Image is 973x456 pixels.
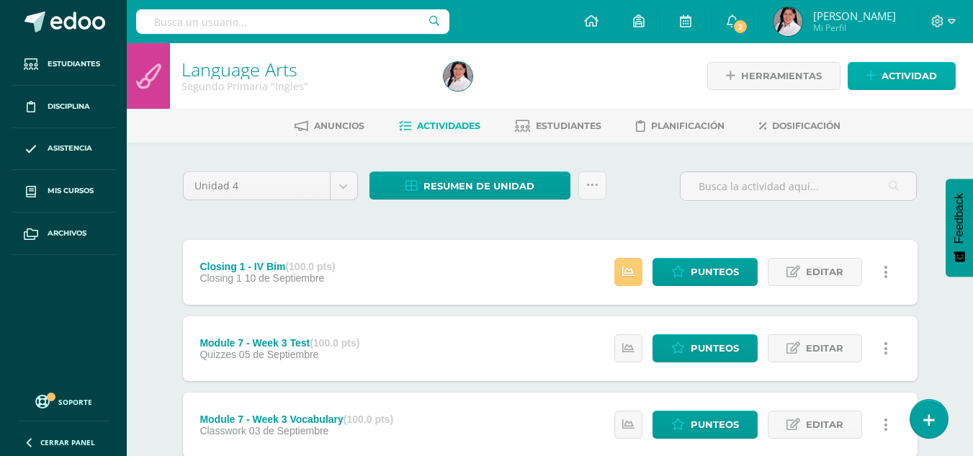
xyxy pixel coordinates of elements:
[417,120,480,131] span: Actividades
[953,193,966,243] span: Feedback
[536,120,601,131] span: Estudiantes
[12,86,115,128] a: Disciplina
[732,19,748,35] span: 2
[184,172,357,200] a: Unidad 4
[774,7,802,36] img: 8913a5ad6e113651d596bf9bf807ce8d.png
[295,115,364,138] a: Anuncios
[249,425,329,437] span: 03 de Septiembre
[653,411,758,439] a: Punteos
[245,272,325,284] span: 10 de Septiembre
[181,79,426,93] div: Segundo Primaria 'Ingles'
[946,179,973,277] button: Feedback - Mostrar encuesta
[691,335,739,362] span: Punteos
[12,43,115,86] a: Estudiantes
[48,143,92,154] span: Asistencia
[314,120,364,131] span: Anuncios
[310,337,359,349] strong: (100.0 pts)
[48,101,90,112] span: Disciplina
[194,172,319,200] span: Unidad 4
[344,413,393,425] strong: (100.0 pts)
[199,413,393,425] div: Module 7 - Week 3 Vocabulary
[12,170,115,213] a: Mis cursos
[741,63,822,89] span: Herramientas
[239,349,319,360] span: 05 de Septiembre
[806,411,843,438] span: Editar
[707,62,840,90] a: Herramientas
[369,171,570,200] a: Resumen de unidad
[17,391,109,411] a: Soporte
[882,63,937,89] span: Actividad
[806,259,843,285] span: Editar
[58,397,92,407] span: Soporte
[444,62,472,91] img: 8913a5ad6e113651d596bf9bf807ce8d.png
[12,213,115,255] a: Archivos
[848,62,956,90] a: Actividad
[40,437,95,447] span: Cerrar panel
[199,272,241,284] span: Closing 1
[636,115,725,138] a: Planificación
[423,173,534,200] span: Resumen de unidad
[691,259,739,285] span: Punteos
[813,22,896,34] span: Mi Perfil
[651,120,725,131] span: Planificación
[806,335,843,362] span: Editar
[285,261,335,272] strong: (100.0 pts)
[653,334,758,362] a: Punteos
[759,115,840,138] a: Dosificación
[48,228,86,239] span: Archivos
[515,115,601,138] a: Estudiantes
[653,258,758,286] a: Punteos
[772,120,840,131] span: Dosificación
[181,57,297,81] a: Language Arts
[199,349,236,360] span: Quizzes
[48,58,100,70] span: Estudiantes
[48,185,94,197] span: Mis cursos
[813,9,896,23] span: [PERSON_NAME]
[181,59,426,79] h1: Language Arts
[199,337,359,349] div: Module 7 - Week 3 Test
[399,115,480,138] a: Actividades
[136,9,449,34] input: Busca un usuario...
[12,128,115,171] a: Asistencia
[199,425,246,437] span: Classwork
[199,261,335,272] div: Closing 1 - IV Bim
[681,172,916,200] input: Busca la actividad aquí...
[691,411,739,438] span: Punteos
